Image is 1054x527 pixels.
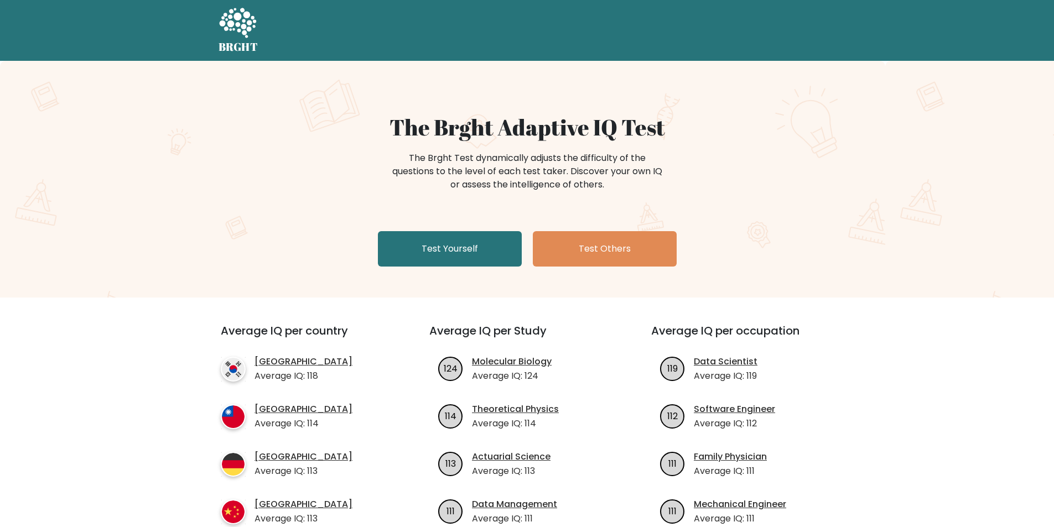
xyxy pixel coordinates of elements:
[472,512,557,525] p: Average IQ: 111
[694,450,767,463] a: Family Physician
[667,409,678,422] text: 112
[472,498,557,511] a: Data Management
[378,231,522,267] a: Test Yourself
[694,355,757,368] a: Data Scientist
[255,512,352,525] p: Average IQ: 113
[445,457,456,469] text: 113
[255,369,352,383] p: Average IQ: 118
[219,4,258,56] a: BRGHT
[694,369,757,383] p: Average IQ: 119
[472,355,552,368] a: Molecular Biology
[533,231,677,267] a: Test Others
[221,499,246,524] img: country
[694,417,775,430] p: Average IQ: 112
[667,362,678,374] text: 119
[257,114,797,140] h1: The Brght Adaptive IQ Test
[472,369,552,383] p: Average IQ: 124
[221,404,246,429] img: country
[668,504,677,517] text: 111
[255,403,352,416] a: [GEOGRAPHIC_DATA]
[219,40,258,54] h5: BRGHT
[694,498,786,511] a: Mechanical Engineer
[255,498,352,511] a: [GEOGRAPHIC_DATA]
[472,417,559,430] p: Average IQ: 114
[694,512,786,525] p: Average IQ: 111
[255,355,352,368] a: [GEOGRAPHIC_DATA]
[651,324,847,351] h3: Average IQ per occupation
[472,403,559,416] a: Theoretical Physics
[255,417,352,430] p: Average IQ: 114
[389,152,666,191] div: The Brght Test dynamically adjusts the difficulty of the questions to the level of each test take...
[694,465,767,478] p: Average IQ: 111
[444,362,458,374] text: 124
[255,450,352,463] a: [GEOGRAPHIC_DATA]
[668,457,677,469] text: 111
[221,324,390,351] h3: Average IQ per country
[221,452,246,477] img: country
[255,465,352,478] p: Average IQ: 113
[446,504,455,517] text: 111
[221,357,246,382] img: country
[472,465,551,478] p: Average IQ: 113
[429,324,625,351] h3: Average IQ per Study
[472,450,551,463] a: Actuarial Science
[694,403,775,416] a: Software Engineer
[445,409,456,422] text: 114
